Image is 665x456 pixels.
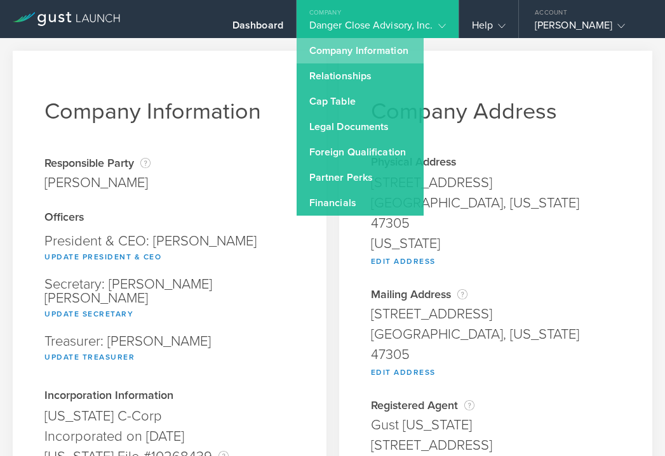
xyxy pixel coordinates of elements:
div: Treasurer: [PERSON_NAME] [44,328,295,371]
div: Registered Agent [371,399,621,412]
h1: Company Address [371,98,621,125]
button: Update Treasurer [44,349,135,365]
button: Update President & CEO [44,249,161,264]
div: Dashboard [232,19,283,38]
div: [US_STATE] [371,233,621,254]
div: [STREET_ADDRESS] [371,435,621,455]
div: [PERSON_NAME] [535,19,643,38]
div: [PERSON_NAME] [44,173,151,193]
div: Secretary: [PERSON_NAME] [PERSON_NAME] [44,271,295,328]
div: Officers [44,212,295,225]
button: Edit Address [371,365,436,380]
div: [GEOGRAPHIC_DATA], [US_STATE] 47305 [371,324,621,365]
iframe: Chat Widget [601,395,665,456]
div: Danger Close Advisory, Inc. [309,19,446,38]
div: President & CEO: [PERSON_NAME] [44,228,295,271]
div: [US_STATE] C-Corp [44,406,295,426]
div: Incorporated on [DATE] [44,426,295,446]
div: [STREET_ADDRESS] [371,173,621,193]
div: [GEOGRAPHIC_DATA], [US_STATE] 47305 [371,193,621,233]
div: Incorporation Information [44,390,295,403]
div: Mailing Address [371,288,621,301]
h1: Company Information [44,98,295,125]
div: Gust [US_STATE] [371,415,621,435]
div: Responsible Party [44,157,151,169]
div: [STREET_ADDRESS] [371,304,621,324]
div: Physical Address [371,157,621,169]
div: Help [472,19,506,38]
button: Edit Address [371,254,436,269]
button: Update Secretary [44,306,133,322]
